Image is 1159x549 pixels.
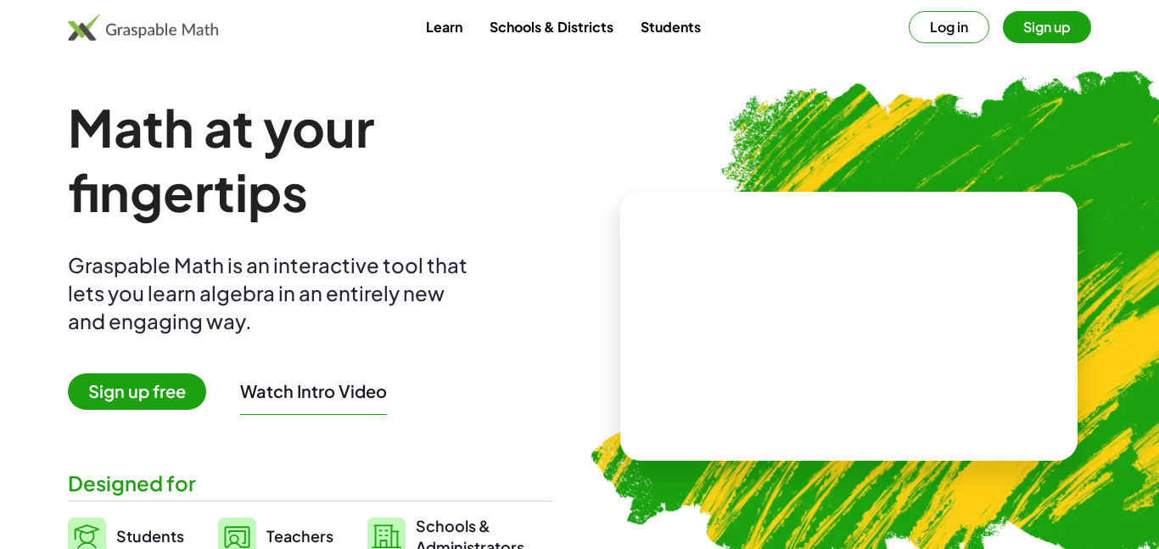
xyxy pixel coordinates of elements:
[909,11,989,43] button: Log in
[722,263,977,390] video: What is this? This is dynamic math notation. Dynamic math notation plays a central role in how Gr...
[266,526,333,546] span: Teachers
[68,95,552,224] h1: Math at your fingertips
[1003,11,1091,43] button: Sign up
[627,11,714,42] a: Students
[68,251,475,335] div: Graspable Math is an interactive tool that lets you learn algebra in an entirely new and engaging...
[240,380,387,402] button: Watch Intro Video
[116,526,184,546] span: Students
[68,469,552,497] div: Designed for
[412,11,476,42] a: Learn
[476,11,627,42] a: Schools & Districts
[68,373,206,410] span: Sign up free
